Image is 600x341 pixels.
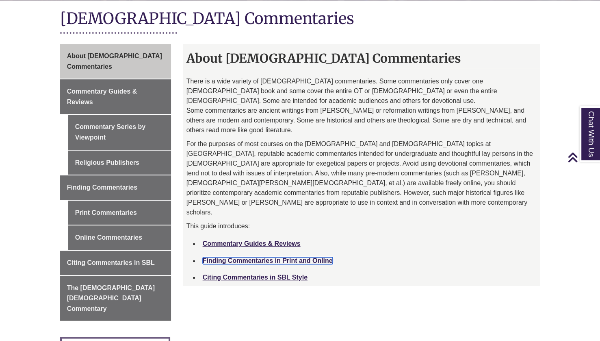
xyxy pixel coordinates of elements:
[203,274,308,281] a: Citing Commentaries in SBL Style
[60,79,171,114] a: Commentary Guides & Reviews
[67,184,137,191] span: Finding Commentaries
[68,225,171,250] a: Online Commentaries
[203,240,301,247] a: Commentary Guides & Reviews
[68,201,171,225] a: Print Commentaries
[60,9,540,30] h1: [DEMOGRAPHIC_DATA] Commentaries
[186,221,537,231] p: This guide introduces:
[60,276,171,321] a: The [DEMOGRAPHIC_DATA] [DEMOGRAPHIC_DATA] Commentary
[68,115,171,149] a: Commentary Series by Viewpoint
[568,152,598,163] a: Back to Top
[60,175,171,200] a: Finding Commentaries
[67,284,155,312] span: The [DEMOGRAPHIC_DATA] [DEMOGRAPHIC_DATA] Commentary
[67,88,137,105] span: Commentary Guides & Reviews
[186,139,537,217] p: For the purposes of most courses on the [DEMOGRAPHIC_DATA] and [DEMOGRAPHIC_DATA] topics at [GEOG...
[67,52,162,70] span: About [DEMOGRAPHIC_DATA] Commentaries
[183,48,540,68] h2: About [DEMOGRAPHIC_DATA] Commentaries
[60,251,171,275] a: Citing Commentaries in SBL
[186,77,537,135] p: There is a wide variety of [DEMOGRAPHIC_DATA] commentaries. Some commentaries only cover one [DEM...
[68,151,171,175] a: Religious Publishers
[67,259,155,266] span: Citing Commentaries in SBL
[60,44,171,321] div: Guide Page Menu
[203,257,333,264] a: Finding Commentaries in Print and Online
[60,44,171,79] a: About [DEMOGRAPHIC_DATA] Commentaries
